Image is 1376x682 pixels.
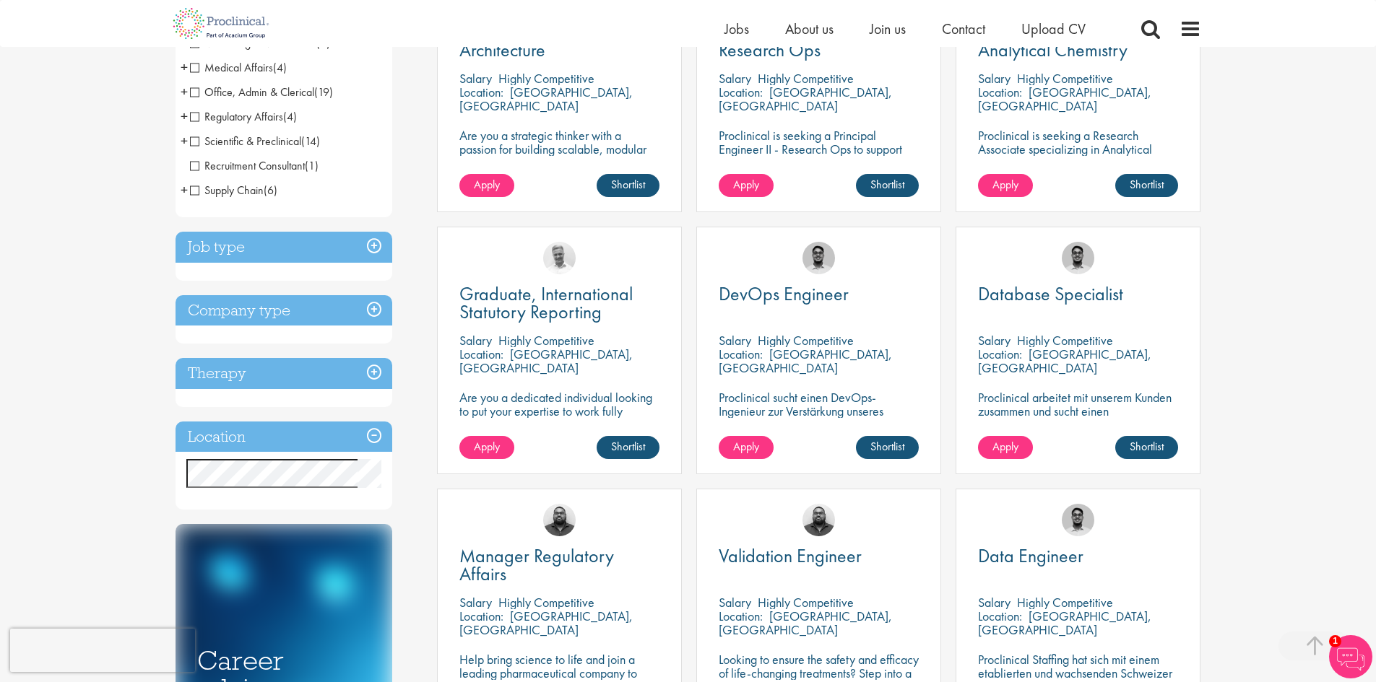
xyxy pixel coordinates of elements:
a: DevOps Engineer [719,285,919,303]
p: Highly Competitive [758,70,854,87]
span: Recruitment Consultant [190,158,319,173]
span: + [181,179,188,201]
span: Data Engineer [978,543,1083,568]
p: Highly Competitive [1017,70,1113,87]
span: Location: [719,84,763,100]
span: Apply [733,177,759,192]
a: Shortlist [597,174,659,197]
img: Timothy Deschamps [802,242,835,274]
span: (14) [301,134,320,149]
span: Salary [978,594,1011,611]
p: Highly Competitive [498,594,594,611]
span: Supply Chain [190,183,264,198]
span: Supply Chain [190,183,277,198]
p: Highly Competitive [1017,332,1113,349]
span: (1) [305,158,319,173]
span: Graduate, International Statutory Reporting [459,281,633,324]
a: Upload CV [1021,19,1086,38]
span: + [181,105,188,127]
a: Ashley Bennett [543,504,576,536]
span: Location: [719,346,763,362]
a: Shortlist [1115,436,1178,459]
span: (4) [273,60,287,75]
p: [GEOGRAPHIC_DATA], [GEOGRAPHIC_DATA] [719,608,892,638]
p: Highly Competitive [1017,594,1113,611]
span: Office, Admin & Clerical [190,84,314,100]
span: DevOps Engineer [719,281,849,306]
a: Shortlist [856,174,919,197]
span: Location: [719,608,763,624]
a: Apply [978,436,1033,459]
span: Location: [459,608,503,624]
span: Salary [459,594,492,611]
p: Proclinical sucht einen DevOps-Ingenieur zur Verstärkung unseres Kundenteams in [GEOGRAPHIC_DATA]. [719,390,919,445]
span: Salary [719,332,751,349]
a: Apply [719,174,774,197]
h3: Location [176,421,392,453]
span: Apply [992,177,1018,192]
a: Validation Engineer [719,547,919,565]
p: [GEOGRAPHIC_DATA], [GEOGRAPHIC_DATA] [978,84,1151,114]
h3: Company type [176,295,392,326]
span: (6) [264,183,277,198]
p: Proclinical is seeking a Research Associate specializing in Analytical Chemistry for a contract r... [978,128,1178,197]
span: Salary [978,70,1011,87]
span: (4) [283,109,297,124]
a: Principal Engineer II - Research Ops [719,23,919,59]
span: Validation Engineer [719,543,862,568]
a: Shortlist [597,436,659,459]
span: Manager Regulatory Affairs [459,543,614,586]
span: Location: [978,346,1022,362]
span: Regulatory Affairs [190,109,283,124]
img: Ashley Bennett [802,504,835,536]
span: Location: [978,608,1022,624]
a: Jobs [724,19,749,38]
span: Apply [733,439,759,454]
a: Join us [870,19,906,38]
span: + [181,81,188,102]
h3: Job type [176,232,392,263]
p: [GEOGRAPHIC_DATA], [GEOGRAPHIC_DATA] [978,608,1151,638]
span: Contact [942,19,985,38]
span: Scientific & Preclinical [190,134,320,149]
img: Joshua Bye [543,242,576,274]
span: Salary [719,594,751,611]
p: Are you a strategic thinker with a passion for building scalable, modular technology platforms? [459,128,659,170]
img: Chatbot [1329,635,1372,678]
span: Medical Affairs [190,60,273,75]
a: About us [785,19,834,38]
span: Location: [459,84,503,100]
span: Salary [459,332,492,349]
a: Shortlist [856,436,919,459]
p: Highly Competitive [758,594,854,611]
p: Are you a dedicated individual looking to put your expertise to work fully flexibly in a hybrid p... [459,390,659,432]
p: [GEOGRAPHIC_DATA], [GEOGRAPHIC_DATA] [719,346,892,376]
span: Location: [459,346,503,362]
span: Location: [978,84,1022,100]
span: Office, Admin & Clerical [190,84,333,100]
a: Database Specialist [978,285,1178,303]
span: Apply [474,177,500,192]
p: Proclinical is seeking a Principal Engineer II - Research Ops to support external engineering pro... [719,128,919,197]
a: Shortlist [1115,174,1178,197]
a: Data Engineer [978,547,1178,565]
span: Salary [978,332,1011,349]
span: Recruitment Consultant [190,158,305,173]
span: Database Specialist [978,281,1123,306]
span: Salary [459,70,492,87]
span: Apply [992,439,1018,454]
img: Timothy Deschamps [1062,504,1094,536]
a: Apply [459,174,514,197]
img: Timothy Deschamps [1062,242,1094,274]
span: 1 [1329,635,1341,647]
div: Therapy [176,358,392,389]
